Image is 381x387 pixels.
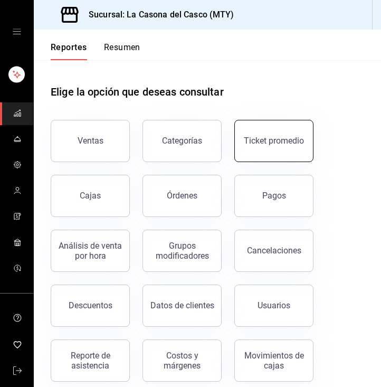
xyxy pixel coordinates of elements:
[142,175,222,217] button: Órdenes
[258,300,290,310] div: Usuarios
[162,136,202,146] div: Categorías
[80,8,234,21] h3: Sucursal: La Casona del Casco (MTY)
[58,351,123,371] div: Reporte de asistencia
[104,42,140,60] button: Resumen
[149,241,215,261] div: Grupos modificadores
[244,136,304,146] div: Ticket promedio
[234,230,313,272] button: Cancelaciones
[241,351,307,371] div: Movimientos de cajas
[262,191,286,201] div: Pagos
[142,339,222,382] button: Costos y márgenes
[51,339,130,382] button: Reporte de asistencia
[13,27,21,36] button: open drawer
[234,285,313,327] button: Usuarios
[150,300,214,310] div: Datos de clientes
[51,42,140,60] div: navigation tabs
[51,120,130,162] button: Ventas
[234,339,313,382] button: Movimientos de cajas
[51,175,130,217] button: Cajas
[142,230,222,272] button: Grupos modificadores
[58,241,123,261] div: Análisis de venta por hora
[78,136,103,146] div: Ventas
[51,285,130,327] button: Descuentos
[69,300,112,310] div: Descuentos
[51,84,224,100] h1: Elige la opción que deseas consultar
[247,246,301,256] div: Cancelaciones
[234,120,313,162] button: Ticket promedio
[51,230,130,272] button: Análisis de venta por hora
[51,42,87,60] button: Reportes
[167,191,197,201] div: Órdenes
[149,351,215,371] div: Costos y márgenes
[142,285,222,327] button: Datos de clientes
[80,191,101,201] div: Cajas
[234,175,313,217] button: Pagos
[142,120,222,162] button: Categorías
